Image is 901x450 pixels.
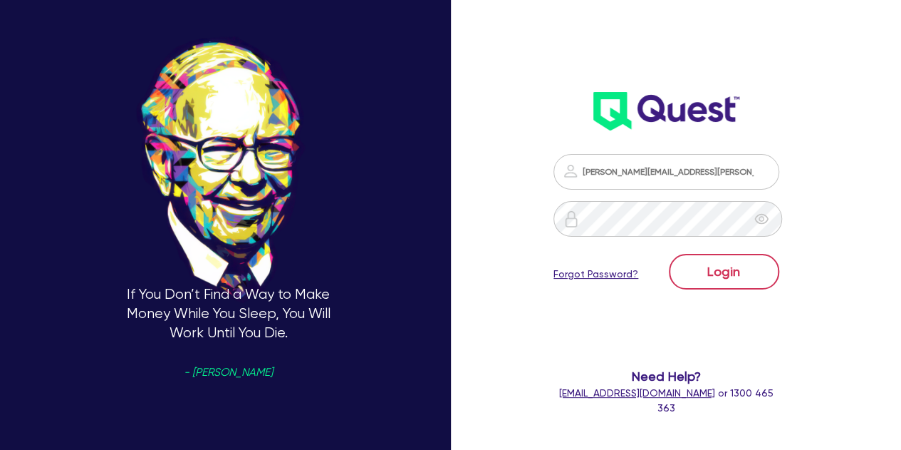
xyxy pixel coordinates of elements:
[553,154,778,190] input: Email address
[563,210,580,227] img: icon-password
[553,367,778,386] span: Need Help?
[553,267,638,282] a: Forgot Password?
[559,387,774,414] span: or 1300 465 363
[184,367,273,378] span: - [PERSON_NAME]
[562,163,579,180] img: icon-password
[669,254,779,290] button: Login
[593,92,739,131] img: wH2k97JdezQIQAAAABJRU5ErkJggg==
[559,387,715,399] a: [EMAIL_ADDRESS][DOMAIN_NAME]
[754,212,769,226] span: eye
